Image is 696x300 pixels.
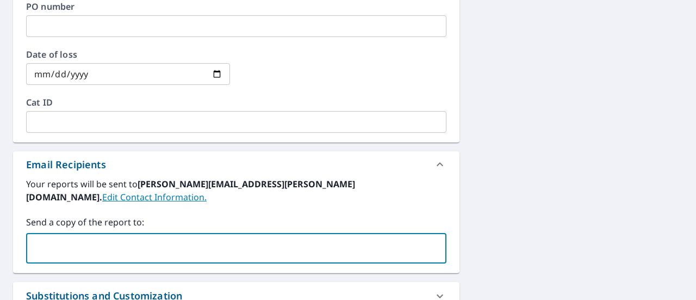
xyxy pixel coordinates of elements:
[26,177,446,204] label: Your reports will be sent to
[26,98,446,107] label: Cat ID
[102,191,207,203] a: EditContactInfo
[26,157,106,172] div: Email Recipients
[26,50,230,59] label: Date of loss
[26,216,446,229] label: Send a copy of the report to:
[26,178,355,203] b: [PERSON_NAME][EMAIL_ADDRESS][PERSON_NAME][DOMAIN_NAME].
[26,2,446,11] label: PO number
[13,151,459,177] div: Email Recipients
